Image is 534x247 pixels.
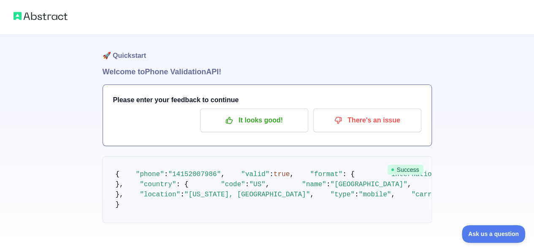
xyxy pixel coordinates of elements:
span: "valid" [241,171,269,178]
span: "international" [387,171,448,178]
button: It looks good! [200,109,308,132]
span: , [407,181,412,188]
img: Abstract logo [14,10,68,22]
span: "country" [140,181,176,188]
span: "phone" [136,171,164,178]
button: There's an issue [313,109,421,132]
h3: Please enter your feedback to continue [113,95,421,105]
span: true [274,171,290,178]
span: "[US_STATE], [GEOGRAPHIC_DATA]" [184,191,310,198]
iframe: Toggle Customer Support [462,225,526,243]
span: "type" [330,191,355,198]
span: : { [342,171,355,178]
span: "format" [310,171,342,178]
h1: 🚀 Quickstart [103,34,432,66]
span: , [266,181,270,188]
span: : [269,171,274,178]
span: : [164,171,168,178]
span: "14152007986" [168,171,221,178]
span: , [221,171,225,178]
span: : { [176,181,189,188]
span: : [326,181,331,188]
span: : [355,191,359,198]
span: "[GEOGRAPHIC_DATA]" [330,181,407,188]
p: It looks good! [206,113,302,128]
h1: Welcome to Phone Validation API! [103,66,432,78]
span: "name" [302,181,326,188]
p: There's an issue [320,113,415,128]
span: "carrier" [411,191,447,198]
span: , [391,191,395,198]
span: , [290,171,294,178]
span: : [180,191,184,198]
span: "location" [140,191,180,198]
span: "mobile" [359,191,391,198]
span: "US" [249,181,265,188]
span: { [116,171,120,178]
span: : [245,181,249,188]
span: "code" [221,181,245,188]
span: , [310,191,314,198]
span: Success [388,165,423,175]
